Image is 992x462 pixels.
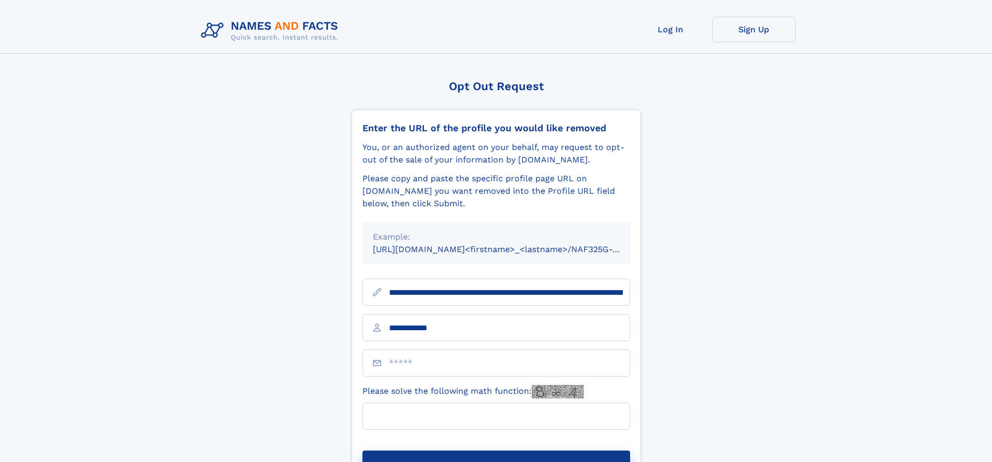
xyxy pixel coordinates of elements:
label: Please solve the following math function: [362,385,584,398]
a: Sign Up [712,17,796,42]
div: Opt Out Request [351,80,641,93]
small: [URL][DOMAIN_NAME]<firstname>_<lastname>/NAF325G-xxxxxxxx [373,244,650,254]
div: Please copy and paste the specific profile page URL on [DOMAIN_NAME] you want removed into the Pr... [362,172,630,210]
div: You, or an authorized agent on your behalf, may request to opt-out of the sale of your informatio... [362,141,630,166]
div: Enter the URL of the profile you would like removed [362,122,630,134]
div: Example: [373,231,620,243]
a: Log In [629,17,712,42]
img: Logo Names and Facts [197,17,347,45]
